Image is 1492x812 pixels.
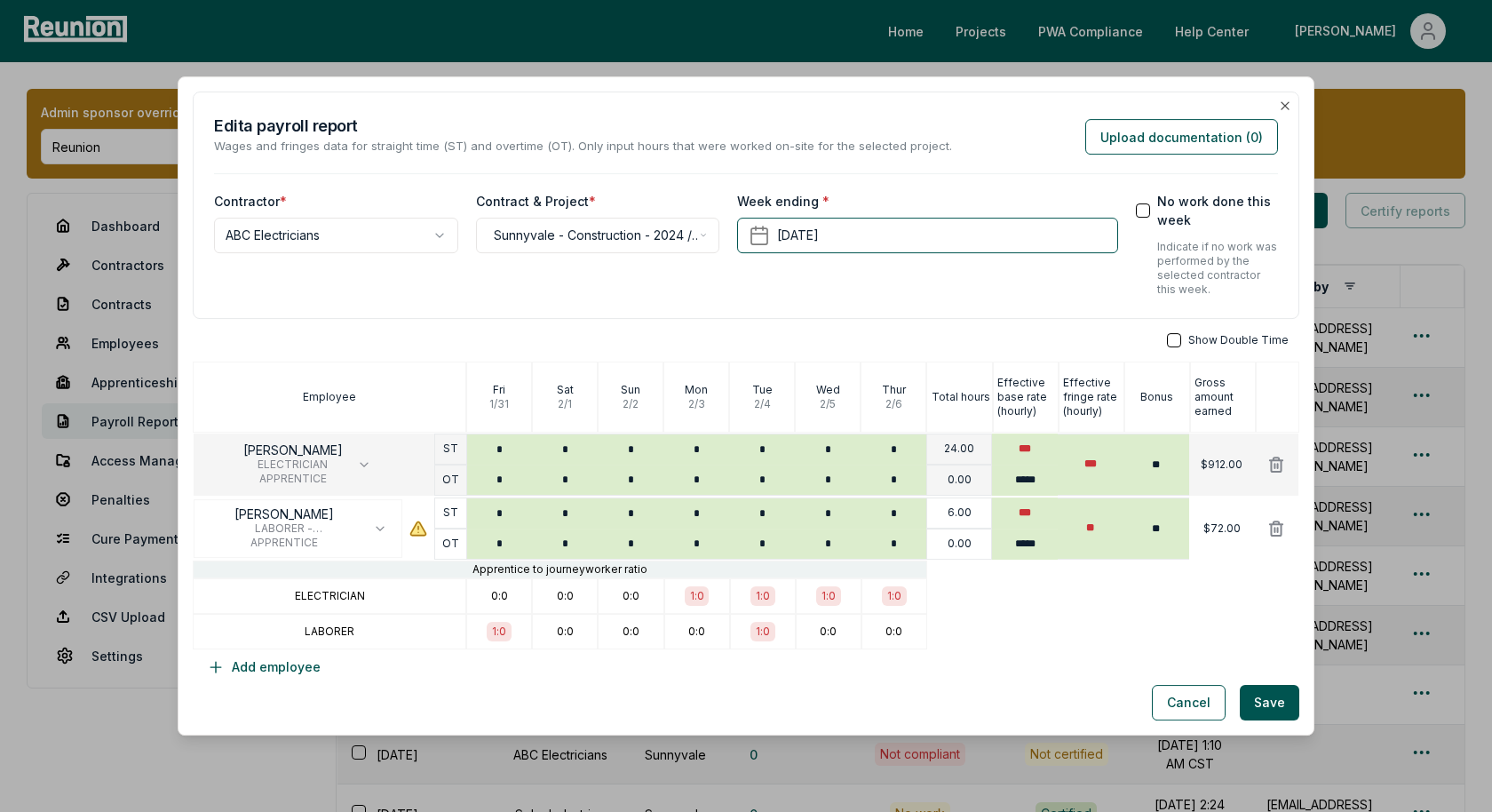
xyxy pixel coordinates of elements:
[948,473,972,487] p: 0.00
[685,383,708,397] p: Mon
[688,397,705,411] p: 2 / 3
[1203,521,1241,536] p: $72.00
[557,625,574,639] p: 0:0
[623,397,639,411] p: 2 / 2
[887,589,901,603] p: 1:0
[305,625,354,639] p: LABORER
[303,390,356,404] p: Employee
[489,397,509,411] p: 1 / 31
[1201,458,1242,472] p: $912.00
[948,506,972,520] p: 6.00
[623,625,639,639] p: 0:0
[1152,685,1226,720] button: Cancel
[882,383,906,397] p: Thur
[243,472,343,486] span: APPRENTICE
[756,625,770,639] p: 1:0
[1063,376,1123,418] p: Effective fringe rate (hourly)
[243,443,343,458] p: [PERSON_NAME]
[737,192,829,211] label: Week ending
[491,589,508,603] p: 0:0
[209,521,359,536] span: LABORER - [GEOGRAPHIC_DATA]: LANDSCAPE DRIVER, 2 & 3 - LANDSCAPE OPERATORS
[885,397,902,411] p: 2 / 6
[623,589,639,603] p: 0:0
[193,649,335,685] button: Add employee
[816,383,840,397] p: Wed
[1140,390,1173,404] p: Bonus
[820,625,837,639] p: 0:0
[932,390,990,404] p: Total hours
[1157,240,1278,297] p: Indicate if no work was performed by the selected contractor this week.
[997,376,1058,418] p: Effective base rate (hourly)
[443,442,458,456] p: ST
[1157,192,1278,229] label: No work done this week
[209,536,359,550] span: APPRENTICE
[688,625,705,639] p: 0:0
[756,589,770,603] p: 1:0
[1188,333,1289,347] span: Show Double Time
[214,192,287,211] label: Contractor
[492,625,506,639] p: 1:0
[476,192,596,211] label: Contract & Project
[442,473,459,487] p: OT
[557,383,574,397] p: Sat
[558,397,572,411] p: 2 / 1
[754,397,771,411] p: 2 / 4
[885,625,902,639] p: 0:0
[214,138,952,155] p: Wages and fringes data for straight time (ST) and overtime (OT). Only input hours that were worke...
[295,589,365,603] p: ELECTRICIAN
[944,442,974,456] p: 24.00
[443,506,458,520] p: ST
[243,458,343,472] span: ELECTRICIAN
[1194,376,1255,418] p: Gross amount earned
[209,507,359,521] p: [PERSON_NAME]
[621,383,640,397] p: Sun
[472,562,647,577] p: Apprentice to journeyworker ratio
[820,397,836,411] p: 2 / 5
[493,383,505,397] p: Fri
[948,537,972,551] p: 0.00
[214,114,952,138] h2: Edit a payroll report
[821,589,836,603] p: 1:0
[752,383,773,397] p: Tue
[557,589,574,603] p: 0:0
[690,589,704,603] p: 1:0
[1085,119,1278,155] button: Upload documentation (0)
[737,218,1117,253] button: [DATE]
[1240,685,1299,720] button: Save
[442,537,459,551] p: OT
